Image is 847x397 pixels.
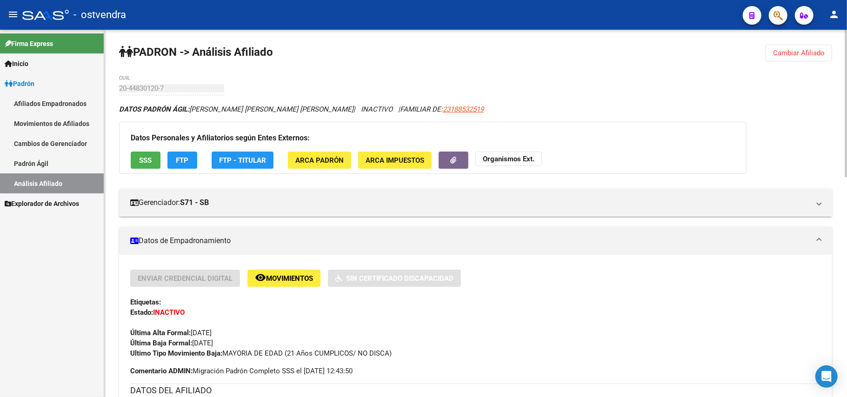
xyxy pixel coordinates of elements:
strong: Organismos Ext. [483,155,534,163]
i: | INACTIVO | [119,105,484,113]
span: ARCA Impuestos [366,156,424,165]
span: 23188532519 [443,105,484,113]
button: Organismos Ext. [475,152,542,166]
span: Cambiar Afiliado [773,49,825,57]
strong: PADRON -> Análisis Afiliado [119,46,273,59]
mat-panel-title: Gerenciador: [130,198,810,208]
button: Enviar Credencial Digital [130,270,240,287]
span: Padrón [5,79,34,89]
h3: DATOS DEL AFILIADO [130,384,821,397]
span: MAYORIA DE EDAD (21 Años CUMPLICOS/ NO DISCA) [130,349,392,357]
mat-expansion-panel-header: Gerenciador:S71 - SB [119,189,832,217]
span: SSS [140,156,152,165]
span: FAMILIAR DE: [400,105,484,113]
span: [PERSON_NAME] [PERSON_NAME] [PERSON_NAME] [119,105,353,113]
span: Movimientos [266,274,313,283]
span: [DATE] [130,329,212,337]
button: FTP - Titular [212,152,273,169]
mat-icon: person [828,9,840,20]
button: Cambiar Afiliado [766,45,832,61]
span: Enviar Credencial Digital [138,274,233,283]
span: - ostvendra [73,5,126,25]
span: Inicio [5,59,28,69]
span: Firma Express [5,39,53,49]
mat-icon: menu [7,9,19,20]
mat-panel-title: Datos de Empadronamiento [130,236,810,246]
strong: Etiquetas: [130,298,161,306]
span: ARCA Padrón [295,156,344,165]
button: Movimientos [247,270,320,287]
strong: Comentario ADMIN: [130,367,193,375]
strong: Última Baja Formal: [130,339,192,347]
strong: Estado: [130,308,153,317]
strong: Última Alta Formal: [130,329,191,337]
span: FTP - Titular [219,156,266,165]
strong: Ultimo Tipo Movimiento Baja: [130,349,222,357]
span: FTP [176,156,189,165]
button: SSS [131,152,160,169]
button: ARCA Padrón [288,152,351,169]
button: Sin Certificado Discapacidad [328,270,461,287]
button: ARCA Impuestos [358,152,432,169]
mat-expansion-panel-header: Datos de Empadronamiento [119,227,832,255]
span: Explorador de Archivos [5,198,79,209]
strong: DATOS PADRÓN ÁGIL: [119,105,189,113]
strong: INACTIVO [153,308,185,317]
h3: Datos Personales y Afiliatorios según Entes Externos: [131,132,735,145]
strong: S71 - SB [180,198,209,208]
span: [DATE] [130,339,213,347]
span: Sin Certificado Discapacidad [346,274,454,283]
button: FTP [167,152,197,169]
span: Migración Padrón Completo SSS el [DATE] 12:43:50 [130,366,353,376]
mat-icon: remove_red_eye [255,272,266,283]
div: Open Intercom Messenger [815,365,838,388]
